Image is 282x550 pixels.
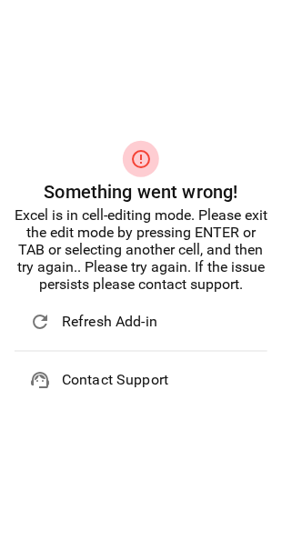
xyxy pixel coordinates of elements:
[62,370,253,392] span: Contact Support
[130,148,152,170] span: error_outline
[29,370,51,392] span: support_agent
[62,311,253,333] span: Refresh Add-in
[15,177,267,206] h6: Something went wrong!
[15,206,267,293] div: Excel is in cell-editing mode. Please exit the edit mode by pressing ENTER or TAB or selecting an...
[29,311,51,333] span: refresh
